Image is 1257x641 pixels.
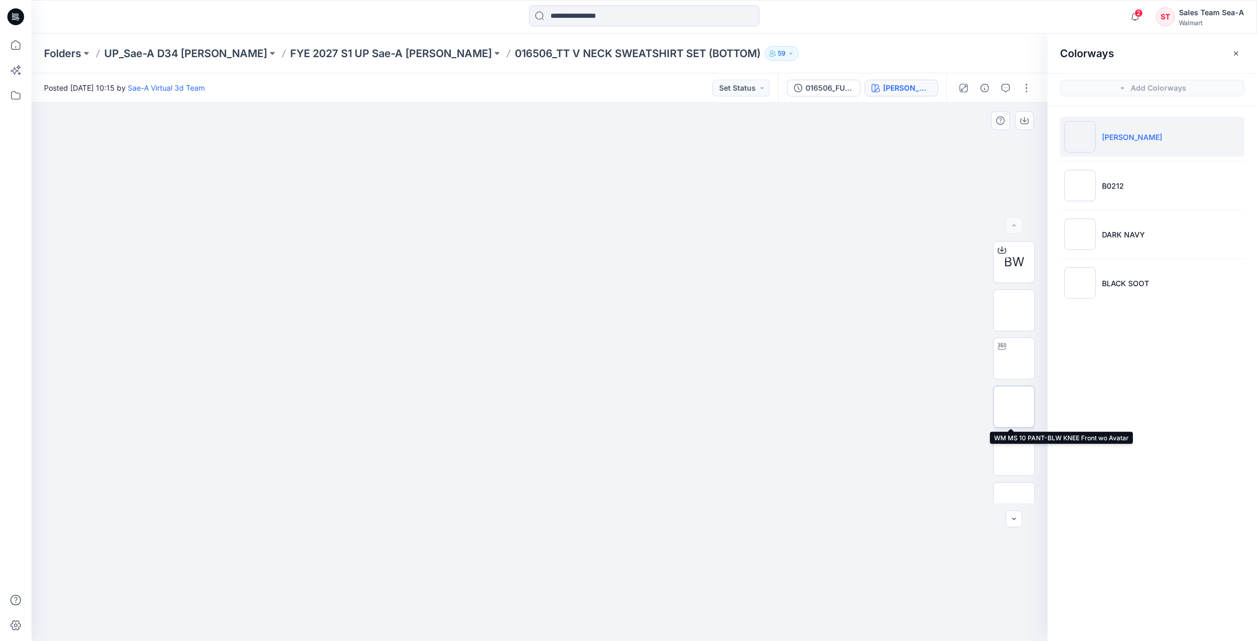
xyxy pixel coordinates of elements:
p: 016506_TT V NECK SWEATSHIRT SET (BOTTOM) [515,46,760,61]
a: FYE 2027 S1 UP Sae-A [PERSON_NAME] [290,46,492,61]
span: 2 [1134,9,1143,17]
div: Sales Team Sea-A [1179,6,1244,19]
p: DARK NAVY [1102,229,1145,240]
p: BLACK SOOT [1102,278,1149,289]
div: 016506_FULL COLORWAYS_CHANGED WAIST PLACEMENT [806,82,854,94]
div: ST [1156,7,1175,26]
a: Folders [44,46,81,61]
p: [PERSON_NAME] [1102,132,1162,143]
button: 59 [765,46,799,61]
img: DARK NAVY [1064,219,1096,250]
span: Posted [DATE] 10:15 by [44,82,205,93]
button: 016506_FULL COLORWAYS_CHANGED WAIST PLACEMENT [787,80,861,96]
p: 59 [778,48,786,59]
span: BW [1004,253,1024,271]
div: Walmart [1179,19,1244,27]
button: Details [976,80,993,96]
img: BLACK SOOT [1064,267,1096,299]
h2: Colorways [1060,47,1114,60]
img: B0212 [1064,170,1096,201]
p: B0212 [1102,180,1124,191]
button: [PERSON_NAME] [865,80,938,96]
a: Sae-A Virtual 3d Team [128,83,205,92]
img: ROSE DE FLAMANT [1064,121,1096,153]
div: ROSE DE FLAMANT [883,82,931,94]
a: UP_Sae-A D34 [PERSON_NAME] [104,46,267,61]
